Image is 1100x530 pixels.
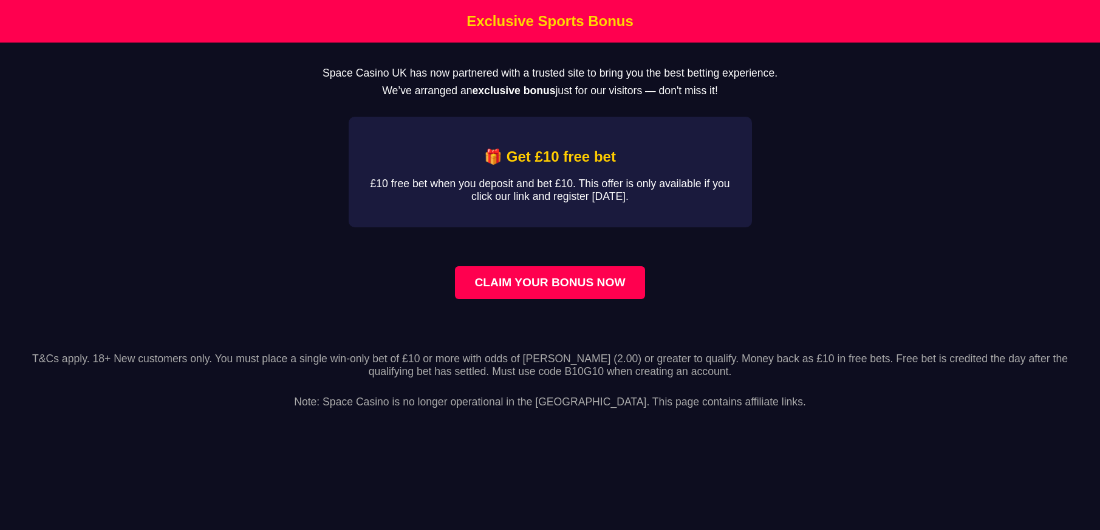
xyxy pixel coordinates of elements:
[19,84,1081,97] p: We’ve arranged an just for our visitors — don't miss it!
[368,177,733,203] p: £10 free bet when you deposit and bet £10. This offer is only available if you click our link and...
[473,84,556,97] strong: exclusive bonus
[455,266,644,299] a: Claim your bonus now
[368,148,733,165] h2: 🎁 Get £10 free bet
[10,353,1090,378] p: T&Cs apply. 18+ New customers only. You must place a single win-only bet of £10 or more with odds...
[19,67,1081,80] p: Space Casino UK has now partnered with a trusted site to bring you the best betting experience.
[3,13,1097,30] h1: Exclusive Sports Bonus
[10,383,1090,408] p: Note: Space Casino is no longer operational in the [GEOGRAPHIC_DATA]. This page contains affiliat...
[349,117,752,227] div: Affiliate Bonus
